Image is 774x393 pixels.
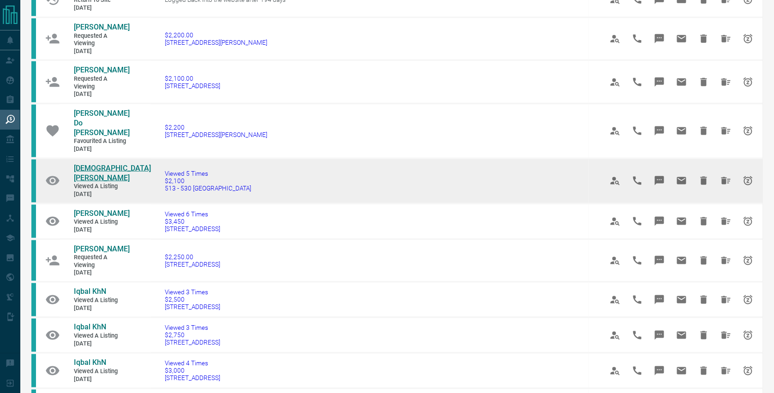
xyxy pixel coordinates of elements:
[693,28,715,50] span: Hide
[715,250,737,272] span: Hide All from Hannah Tran
[626,71,648,93] span: Call
[604,71,626,93] span: View Profile
[626,210,648,232] span: Call
[31,283,36,316] div: condos.ca
[648,120,671,142] span: Message
[74,164,129,183] a: [DEMOGRAPHIC_DATA][PERSON_NAME]
[165,75,220,82] span: $2,100.00
[74,244,129,254] a: [PERSON_NAME]
[626,170,648,192] span: Call
[626,250,648,272] span: Call
[693,210,715,232] span: Hide
[74,358,129,368] a: Iqbal KhN
[648,71,671,93] span: Message
[165,131,267,138] span: [STREET_ADDRESS][PERSON_NAME]
[31,319,36,352] div: condos.ca
[737,250,759,272] span: Snooze
[74,65,129,75] a: [PERSON_NAME]
[737,170,759,192] span: Snooze
[74,145,129,153] span: [DATE]
[165,339,220,346] span: [STREET_ADDRESS]
[626,289,648,311] span: Call
[31,105,36,157] div: condos.ca
[693,289,715,311] span: Hide
[671,120,693,142] span: Email
[604,289,626,311] span: View Profile
[737,210,759,232] span: Snooze
[74,333,129,340] span: Viewed a Listing
[165,332,220,339] span: $2,750
[715,120,737,142] span: Hide All from Brooke Do Couto
[648,170,671,192] span: Message
[74,48,129,55] span: [DATE]
[737,71,759,93] span: Snooze
[671,71,693,93] span: Email
[165,324,220,346] a: Viewed 3 Times$2,750[STREET_ADDRESS]
[648,28,671,50] span: Message
[604,210,626,232] span: View Profile
[715,28,737,50] span: Hide All from Jacob Raubvogel
[74,376,129,384] span: [DATE]
[165,170,251,192] a: Viewed 5 Times$2,100513 - 530 [GEOGRAPHIC_DATA]
[648,210,671,232] span: Message
[74,340,129,348] span: [DATE]
[693,71,715,93] span: Hide
[165,367,220,375] span: $3,000
[693,120,715,142] span: Hide
[74,323,129,333] a: Iqbal KhN
[74,244,130,253] span: [PERSON_NAME]
[74,23,130,31] span: [PERSON_NAME]
[165,253,220,261] span: $2,250.00
[165,210,220,232] a: Viewed 6 Times$3,450[STREET_ADDRESS]
[74,305,129,313] span: [DATE]
[74,90,129,98] span: [DATE]
[165,289,220,311] a: Viewed 3 Times$2,500[STREET_ADDRESS]
[715,324,737,346] span: Hide All from Iqbal KhN
[31,160,36,202] div: condos.ca
[165,39,267,46] span: [STREET_ADDRESS][PERSON_NAME]
[715,360,737,382] span: Hide All from Iqbal KhN
[31,354,36,387] div: condos.ca
[165,31,267,39] span: $2,200.00
[31,205,36,238] div: condos.ca
[604,120,626,142] span: View Profile
[693,250,715,272] span: Hide
[737,324,759,346] span: Snooze
[737,28,759,50] span: Snooze
[626,120,648,142] span: Call
[74,209,129,219] a: [PERSON_NAME]
[671,170,693,192] span: Email
[74,137,129,145] span: Favourited a Listing
[671,360,693,382] span: Email
[74,254,129,269] span: Requested a Viewing
[715,289,737,311] span: Hide All from Iqbal KhN
[165,124,267,131] span: $2,200
[74,75,129,90] span: Requested a Viewing
[74,287,129,297] a: Iqbal KhN
[74,218,129,226] span: Viewed a Listing
[74,297,129,305] span: Viewed a Listing
[74,109,130,137] span: [PERSON_NAME] Do [PERSON_NAME]
[74,4,129,12] span: [DATE]
[693,324,715,346] span: Hide
[671,250,693,272] span: Email
[671,324,693,346] span: Email
[604,250,626,272] span: View Profile
[165,170,251,177] span: Viewed 5 Times
[165,304,220,311] span: [STREET_ADDRESS]
[165,185,251,192] span: 513 - 530 [GEOGRAPHIC_DATA]
[165,360,220,382] a: Viewed 4 Times$3,000[STREET_ADDRESS]
[715,71,737,93] span: Hide All from Jacob Raubvogel
[737,289,759,311] span: Snooze
[626,360,648,382] span: Call
[715,210,737,232] span: Hide All from Chantelle Uribe
[74,358,106,367] span: Iqbal KhN
[74,23,129,32] a: [PERSON_NAME]
[74,183,129,191] span: Viewed a Listing
[74,164,151,182] span: [DEMOGRAPHIC_DATA][PERSON_NAME]
[671,210,693,232] span: Email
[165,375,220,382] span: [STREET_ADDRESS]
[31,18,36,60] div: condos.ca
[604,360,626,382] span: View Profile
[693,170,715,192] span: Hide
